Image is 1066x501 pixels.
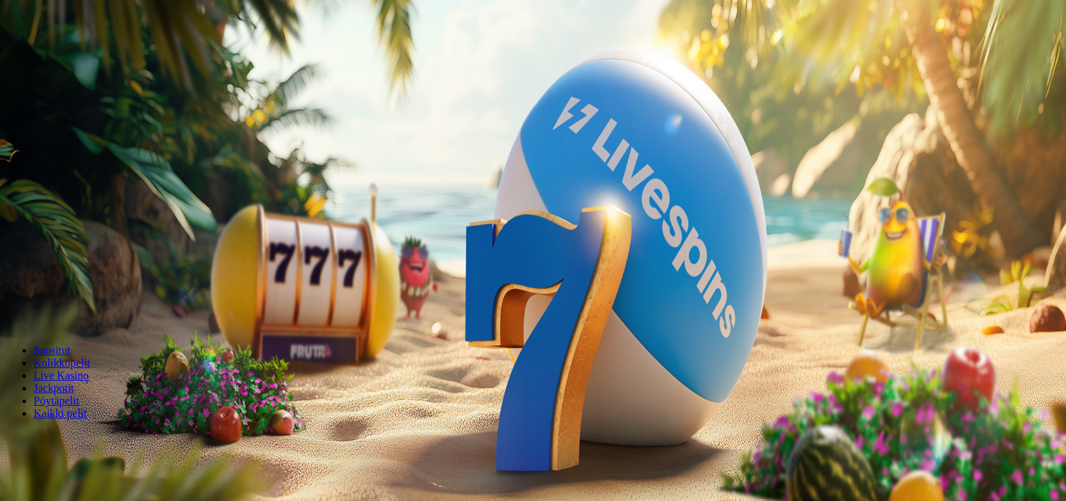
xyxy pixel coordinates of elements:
[34,407,87,419] a: Kaikki pelit
[34,369,89,381] a: Live Kasino
[34,344,70,356] a: Suositut
[34,357,90,369] a: Kolikkopelit
[34,382,74,394] a: Jackpotit
[6,320,1060,420] nav: Lobby
[6,320,1060,446] header: Lobby
[34,395,79,407] a: Pöytäpelit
